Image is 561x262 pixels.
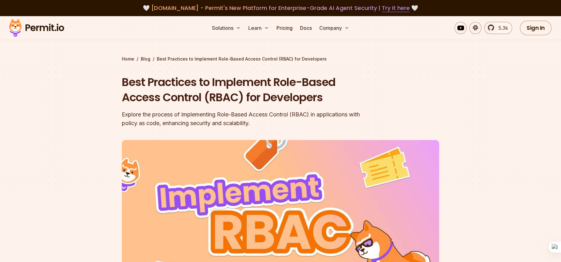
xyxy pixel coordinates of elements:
div: Explore the process of implementing Role-Based Access Control (RBAC) in applications with policy ... [122,110,360,128]
a: Blog [141,56,150,62]
a: 5.3k [484,22,512,34]
span: [DOMAIN_NAME] - Permit's New Platform for Enterprise-Grade AI Agent Security | [151,4,410,12]
span: 5.3k [495,24,508,32]
div: 🤍 🤍 [15,4,546,12]
h1: Best Practices to Implement Role-Based Access Control (RBAC) for Developers [122,75,360,105]
a: Pricing [274,22,295,34]
a: Home [122,56,134,62]
a: Try it here [382,4,410,12]
button: Learn [246,22,272,34]
button: Solutions [210,22,243,34]
div: / / [122,56,439,62]
a: Sign In [520,20,552,35]
button: Company [317,22,352,34]
a: Docs [298,22,314,34]
img: Permit logo [6,17,67,38]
